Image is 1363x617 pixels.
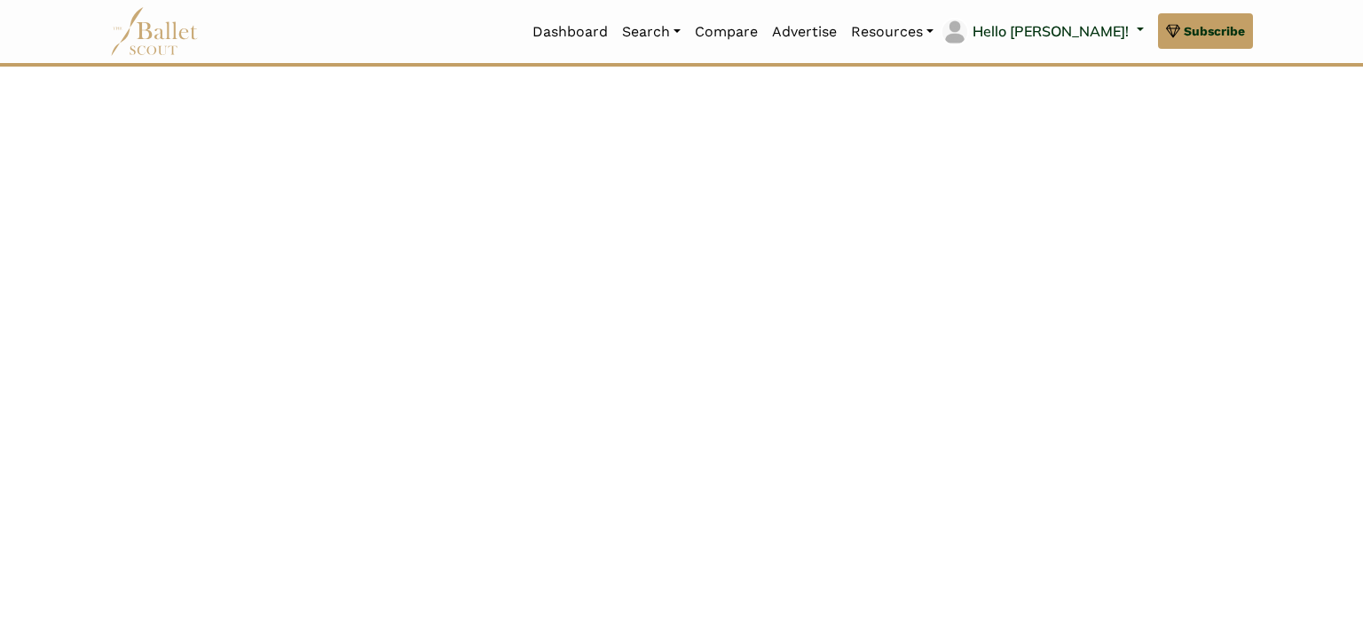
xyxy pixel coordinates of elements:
[1184,21,1245,41] span: Subscribe
[942,20,967,44] img: profile picture
[941,18,1144,46] a: profile picture Hello [PERSON_NAME]!
[688,13,765,51] a: Compare
[1166,21,1180,41] img: gem.svg
[615,13,688,51] a: Search
[525,13,615,51] a: Dashboard
[765,13,844,51] a: Advertise
[844,13,941,51] a: Resources
[1158,13,1253,49] a: Subscribe
[973,20,1129,44] p: Hello [PERSON_NAME]!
